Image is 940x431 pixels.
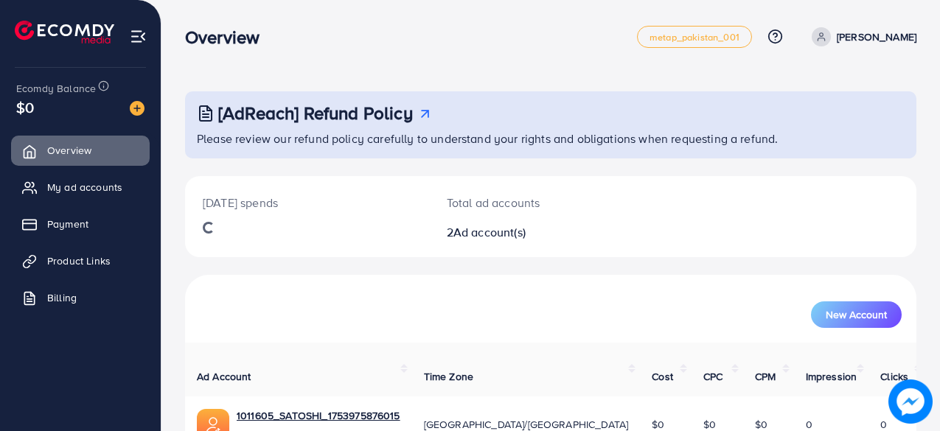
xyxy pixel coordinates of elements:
[837,28,916,46] p: [PERSON_NAME]
[197,130,908,147] p: Please review our refund policy carefully to understand your rights and obligations when requesti...
[652,369,673,384] span: Cost
[703,369,723,384] span: CPC
[424,369,473,384] span: Time Zone
[806,27,916,46] a: [PERSON_NAME]
[811,301,902,328] button: New Account
[11,172,150,202] a: My ad accounts
[11,209,150,239] a: Payment
[237,408,400,423] a: 1011605_SATOSHI_1753975876015
[130,28,147,45] img: menu
[880,369,908,384] span: Clicks
[47,253,111,268] span: Product Links
[650,32,739,42] span: metap_pakistan_001
[130,101,145,116] img: image
[218,102,413,124] h3: [AdReach] Refund Policy
[203,194,411,211] p: [DATE] spends
[15,21,114,43] img: logo
[11,283,150,312] a: Billing
[453,224,526,240] span: Ad account(s)
[185,27,271,48] h3: Overview
[47,290,77,305] span: Billing
[47,180,122,195] span: My ad accounts
[16,97,34,118] span: $0
[637,26,752,48] a: metap_pakistan_001
[11,136,150,165] a: Overview
[47,217,88,231] span: Payment
[755,369,776,384] span: CPM
[447,225,594,239] h2: 2
[16,81,96,96] span: Ecomdy Balance
[888,379,933,424] img: image
[806,369,857,384] span: Impression
[47,143,91,158] span: Overview
[197,369,251,384] span: Ad Account
[11,246,150,276] a: Product Links
[447,194,594,211] p: Total ad accounts
[826,309,887,320] span: New Account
